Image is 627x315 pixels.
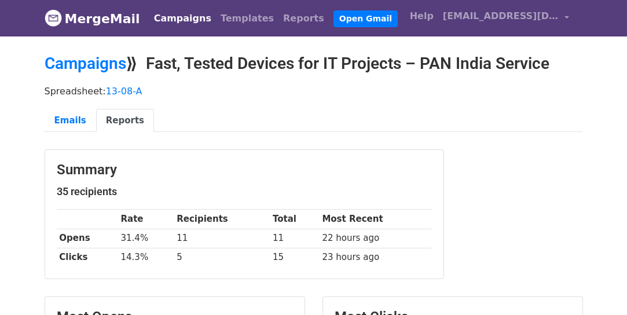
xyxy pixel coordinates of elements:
iframe: Chat Widget [569,259,627,315]
img: MergeMail logo [45,9,62,27]
a: Templates [216,7,278,30]
a: Reports [96,109,154,133]
th: Most Recent [320,210,432,229]
h2: ⟫ Fast, Tested Devices for IT Projects – PAN India Service [45,54,583,74]
a: [EMAIL_ADDRESS][DOMAIN_NAME] [438,5,574,32]
th: Rate [118,210,174,229]
p: Spreadsheet: [45,85,583,97]
td: 22 hours ago [320,229,432,248]
td: 15 [270,248,319,267]
a: Emails [45,109,96,133]
td: 14.3% [118,248,174,267]
h3: Summary [57,162,432,178]
td: 31.4% [118,229,174,248]
a: MergeMail [45,6,140,31]
th: Opens [57,229,118,248]
a: Campaigns [149,7,216,30]
td: 11 [270,229,319,248]
td: 11 [174,229,270,248]
th: Total [270,210,319,229]
a: Open Gmail [333,10,398,27]
a: Reports [278,7,329,30]
span: [EMAIL_ADDRESS][DOMAIN_NAME] [443,9,559,23]
th: Clicks [57,248,118,267]
h5: 35 recipients [57,185,432,198]
td: 23 hours ago [320,248,432,267]
a: Help [405,5,438,28]
th: Recipients [174,210,270,229]
a: Campaigns [45,54,126,73]
a: 13-08-A [106,86,142,97]
td: 5 [174,248,270,267]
